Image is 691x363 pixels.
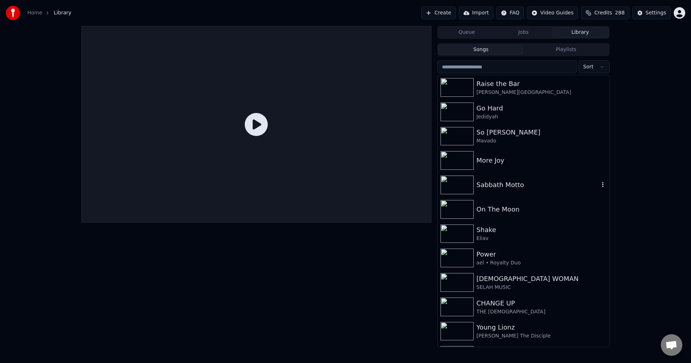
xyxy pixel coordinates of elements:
[54,9,71,17] span: Library
[594,9,612,17] span: Credits
[477,89,606,96] div: [PERSON_NAME][GEOGRAPHIC_DATA]
[646,9,666,17] div: Settings
[477,332,606,340] div: [PERSON_NAME] The Disciple
[615,9,625,17] span: 288
[581,6,629,19] button: Credits288
[477,155,606,165] div: More Joy
[496,6,524,19] button: FAQ
[477,204,606,214] div: On The Moon
[27,9,42,17] a: Home
[438,45,524,55] button: Songs
[632,6,671,19] button: Settings
[552,27,609,38] button: Library
[477,259,606,267] div: ael • Royalty Duo
[523,45,609,55] button: Playlists
[459,6,493,19] button: Import
[477,249,606,259] div: Power
[477,79,606,89] div: Raise the Bar
[661,334,682,356] a: Open chat
[477,235,606,242] div: Eliav
[477,298,606,308] div: CHANGE UP
[477,225,606,235] div: Shake
[477,127,606,137] div: So [PERSON_NAME]
[583,63,593,71] span: Sort
[495,27,552,38] button: Jobs
[438,27,495,38] button: Queue
[477,103,606,113] div: Go Hard
[477,308,606,316] div: THE [DEMOGRAPHIC_DATA]
[477,274,606,284] div: [DEMOGRAPHIC_DATA] WOMAN
[527,6,578,19] button: Video Guides
[421,6,456,19] button: Create
[477,284,606,291] div: SELAH MUSIC
[477,113,606,121] div: Jedidyah
[477,322,606,332] div: Young Lionz
[477,137,606,145] div: Mavado
[477,180,599,190] div: Sabbath Motto
[27,9,71,17] nav: breadcrumb
[6,6,20,20] img: youka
